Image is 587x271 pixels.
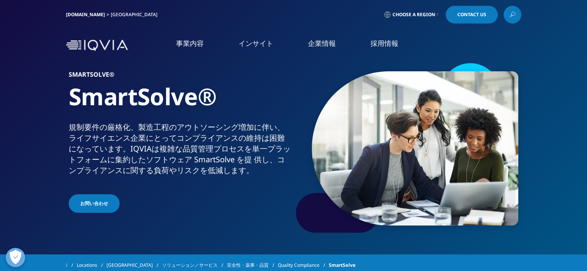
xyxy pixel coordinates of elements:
[111,12,161,18] div: [GEOGRAPHIC_DATA]
[312,71,518,226] img: 161_businesswomen-looking-at-laptop.jpg
[69,194,120,213] a: お問い合わせ
[131,27,521,64] nav: Primary
[308,39,336,48] a: 企業情報
[392,12,435,18] span: Choose a Region
[66,11,105,18] a: [DOMAIN_NAME]
[6,248,25,267] button: Open Preferences
[176,39,204,48] a: 事業内容
[239,39,273,48] a: インサイト
[457,12,486,17] span: Contact Us
[69,122,291,180] p: 規制要件の厳格化、製造工程のアウトソーシング増加に伴い、ライフサイエンス企業にとってコンプライアンスの維持は困難になっています。IQVIAは複雑な品質管理プロセスを単一プラットフォームに集約した...
[80,200,108,207] span: お問い合わせ
[69,82,291,122] h1: SmartSolve®
[69,71,291,82] h6: SmartSolve®
[370,39,398,48] a: 採用情報
[446,6,498,24] a: Contact Us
